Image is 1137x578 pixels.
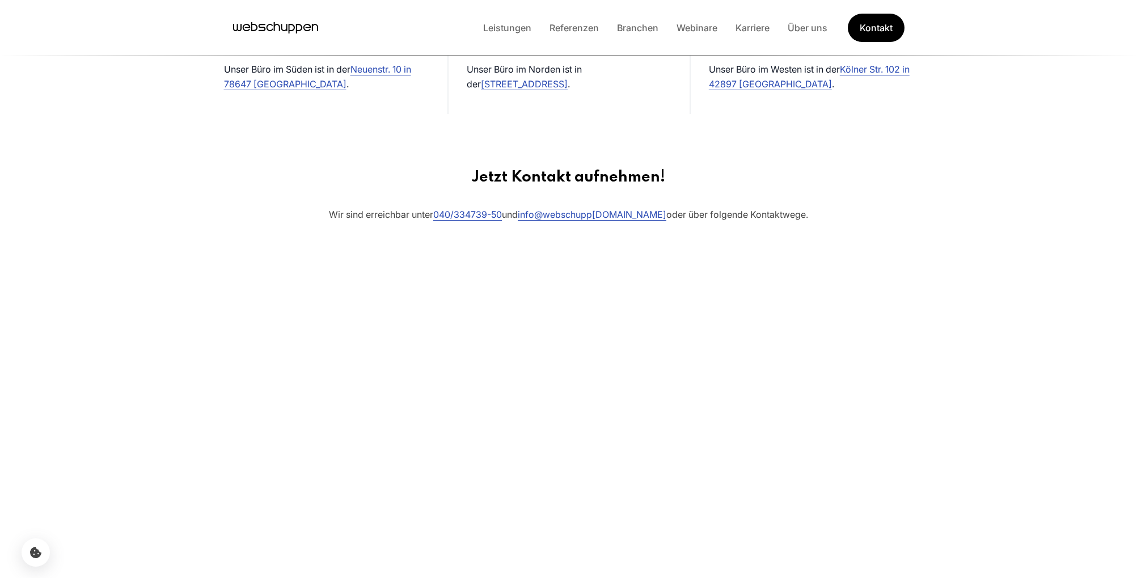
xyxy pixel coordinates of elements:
[224,62,430,91] p: Unser Büro im Süden ist in der .
[474,22,540,33] a: Leistungen
[433,209,502,220] a: 040/334739-50
[384,254,754,567] iframe: Web Forms
[709,62,914,91] p: Unser Büro im Westen ist in der .
[540,22,608,33] a: Referenzen
[233,19,318,36] a: Hauptseite besuchen
[518,209,666,220] a: info@webschupp[DOMAIN_NAME]
[481,78,568,90] a: [STREET_ADDRESS]
[848,14,904,42] a: Get Started
[726,22,779,33] a: Karriere
[608,22,667,33] a: Branchen
[22,538,50,567] button: Cookie-Einstellungen öffnen
[779,22,836,33] a: Über uns
[667,22,726,33] a: Webinare
[467,62,671,91] p: Unser Büro im Norden ist in der .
